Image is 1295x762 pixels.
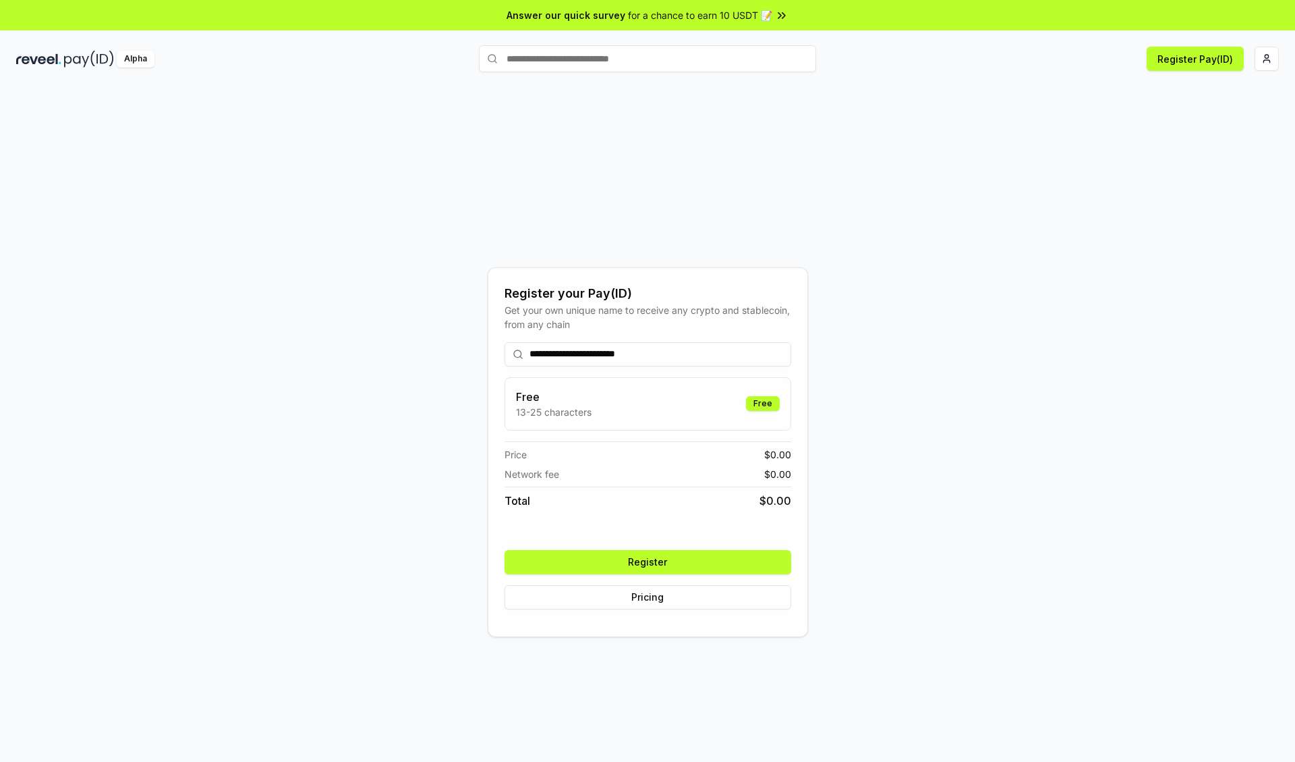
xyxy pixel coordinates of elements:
[505,303,791,331] div: Get your own unique name to receive any crypto and stablecoin, from any chain
[117,51,154,67] div: Alpha
[505,284,791,303] div: Register your Pay(ID)
[505,447,527,462] span: Price
[764,447,791,462] span: $ 0.00
[64,51,114,67] img: pay_id
[759,493,791,509] span: $ 0.00
[505,550,791,574] button: Register
[764,467,791,481] span: $ 0.00
[1147,47,1244,71] button: Register Pay(ID)
[507,8,625,22] span: Answer our quick survey
[505,493,530,509] span: Total
[628,8,772,22] span: for a chance to earn 10 USDT 📝
[746,396,780,411] div: Free
[516,405,592,419] p: 13-25 characters
[516,389,592,405] h3: Free
[505,585,791,609] button: Pricing
[505,467,559,481] span: Network fee
[16,51,61,67] img: reveel_dark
